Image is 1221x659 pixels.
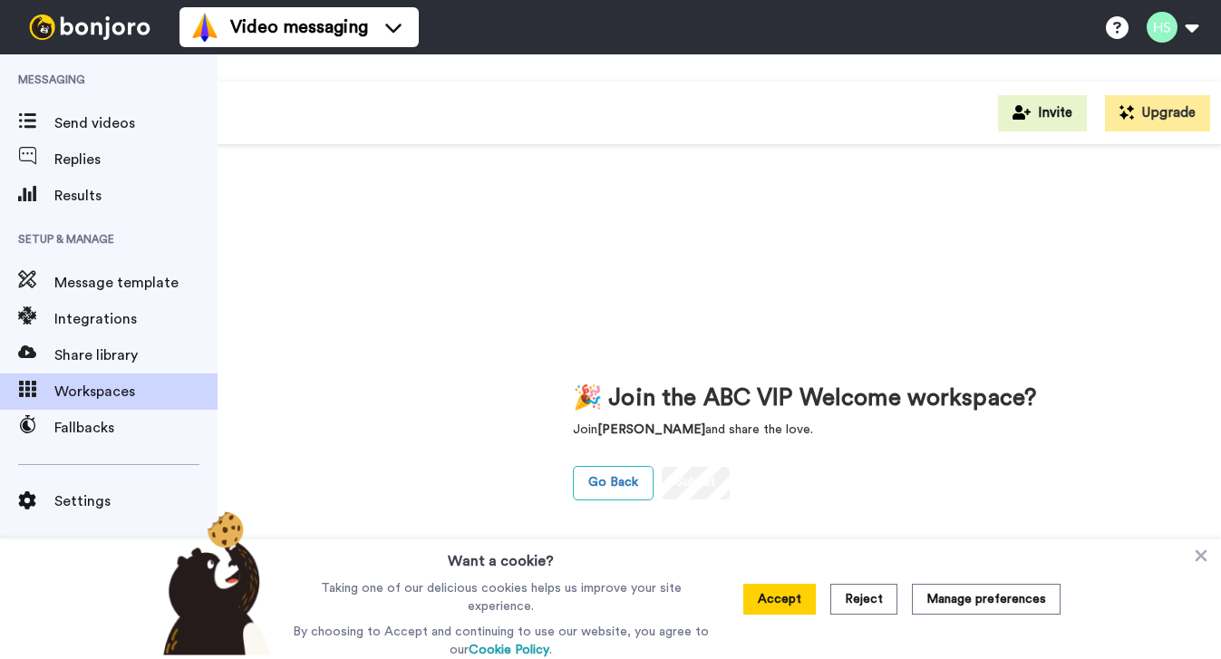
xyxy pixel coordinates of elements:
span: Fallbacks [54,417,218,439]
button: Upgrade [1105,95,1210,131]
img: vm-color.svg [190,13,219,42]
span: Results [54,185,218,207]
button: Reject [830,584,897,615]
span: Video messaging [230,15,368,40]
button: Accept [743,584,816,615]
img: bj-logo-header-white.svg [22,15,158,40]
span: Settings [54,490,218,512]
span: Share library [54,344,218,366]
button: Manage preferences [912,584,1061,615]
img: bear-with-cookie.png [147,510,281,655]
button: Invite [998,95,1087,131]
strong: [PERSON_NAME] [597,423,705,436]
span: Workspaces [54,381,218,402]
span: Send videos [54,112,218,134]
a: Cookie Policy [469,644,549,656]
p: Join and share the love. [573,421,1036,439]
span: Message template [54,272,218,294]
p: By choosing to Accept and continuing to use our website, you agree to our . [288,623,713,659]
a: Go Back [573,466,654,500]
input: Submit [662,467,730,499]
p: Taking one of our delicious cookies helps us improve your site experience. [288,579,713,615]
span: Integrations [54,308,218,330]
h1: 🎉 Join the ABC VIP Welcome workspace? [573,385,1036,412]
span: Replies [54,149,218,170]
h3: Want a cookie? [448,539,554,572]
